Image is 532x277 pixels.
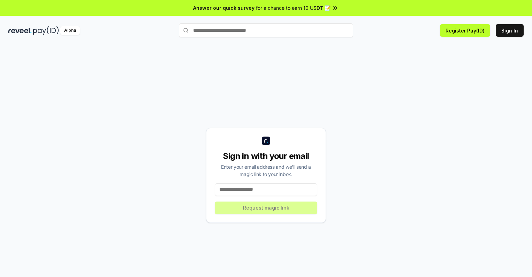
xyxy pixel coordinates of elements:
img: reveel_dark [8,26,32,35]
img: pay_id [33,26,59,35]
button: Sign In [496,24,524,37]
img: logo_small [262,137,270,145]
div: Alpha [60,26,80,35]
button: Register Pay(ID) [440,24,490,37]
span: Answer our quick survey [193,4,254,12]
div: Sign in with your email [215,151,317,162]
span: for a chance to earn 10 USDT 📝 [256,4,330,12]
div: Enter your email address and we’ll send a magic link to your inbox. [215,163,317,178]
